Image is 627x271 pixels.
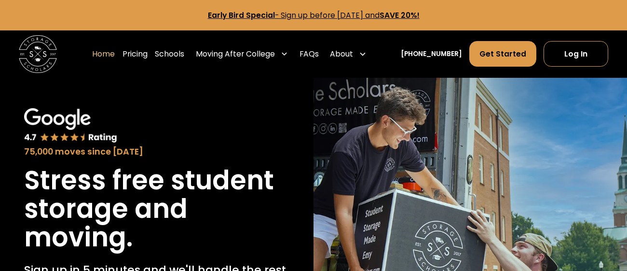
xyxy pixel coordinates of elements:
[155,41,184,67] a: Schools
[24,166,289,252] h1: Stress free student storage and moving.
[401,49,462,59] a: [PHONE_NUMBER]
[92,41,115,67] a: Home
[196,48,275,60] div: Moving After College
[544,41,608,67] a: Log In
[19,35,57,73] img: Storage Scholars main logo
[24,145,289,158] div: 75,000 moves since [DATE]
[208,10,275,20] strong: Early Bird Special
[469,41,536,67] a: Get Started
[123,41,148,67] a: Pricing
[380,10,420,20] strong: SAVE 20%!
[330,48,353,60] div: About
[24,108,117,144] img: Google 4.7 star rating
[208,10,420,20] a: Early Bird Special- Sign up before [DATE] andSAVE 20%!
[300,41,319,67] a: FAQs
